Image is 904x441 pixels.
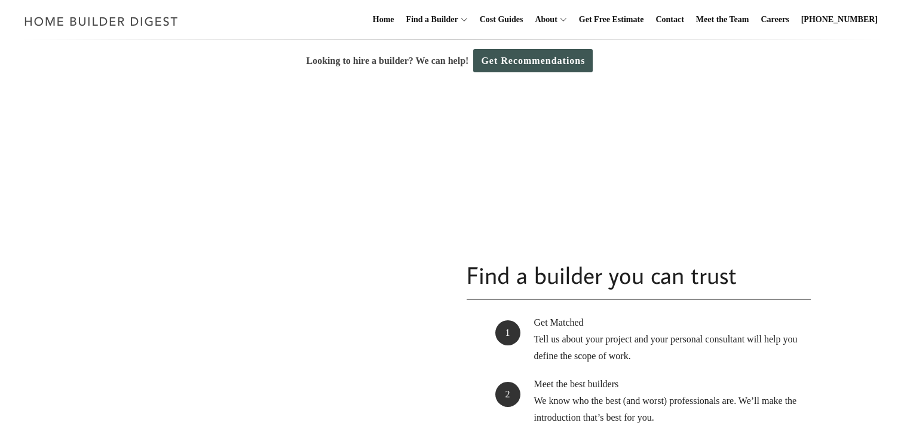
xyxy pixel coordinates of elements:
a: Contact [651,1,688,39]
a: Home [368,1,399,39]
img: Home Builder Digest [19,10,183,33]
a: Get Recommendations [473,49,593,72]
li: Meet the best builders We know who the best (and worst) professionals are. We’ll make the introdu... [495,376,811,426]
a: Cost Guides [475,1,528,39]
a: Careers [756,1,794,39]
a: About [530,1,557,39]
a: Find a Builder [402,1,458,39]
h2: Find a builder you can trust [467,237,811,289]
a: Get Free Estimate [574,1,649,39]
a: Meet the Team [691,1,754,39]
li: Get Matched Tell us about your project and your personal consultant will help you define the scop... [495,314,811,365]
a: [PHONE_NUMBER] [796,1,882,39]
